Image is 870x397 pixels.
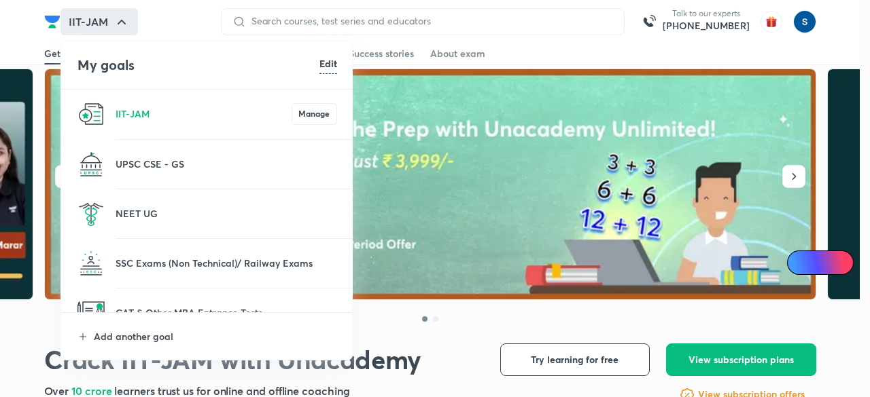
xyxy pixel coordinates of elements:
img: CAT & Other MBA Entrance Tests [77,299,105,326]
h4: My goals [77,55,319,75]
p: IIT-JAM [116,107,292,121]
img: IIT-JAM [77,100,105,128]
img: NEET UG [77,200,105,227]
p: UPSC CSE - GS [116,157,337,171]
p: SSC Exams (Non Technical)/ Railway Exams [116,256,337,270]
p: NEET UG [116,206,337,221]
p: Add another goal [94,329,337,343]
p: CAT & Other MBA Entrance Tests [116,305,337,320]
h6: Edit [319,56,337,71]
img: UPSC CSE - GS [77,151,105,178]
img: SSC Exams (Non Technical)/ Railway Exams [77,250,105,277]
button: Manage [292,103,337,125]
